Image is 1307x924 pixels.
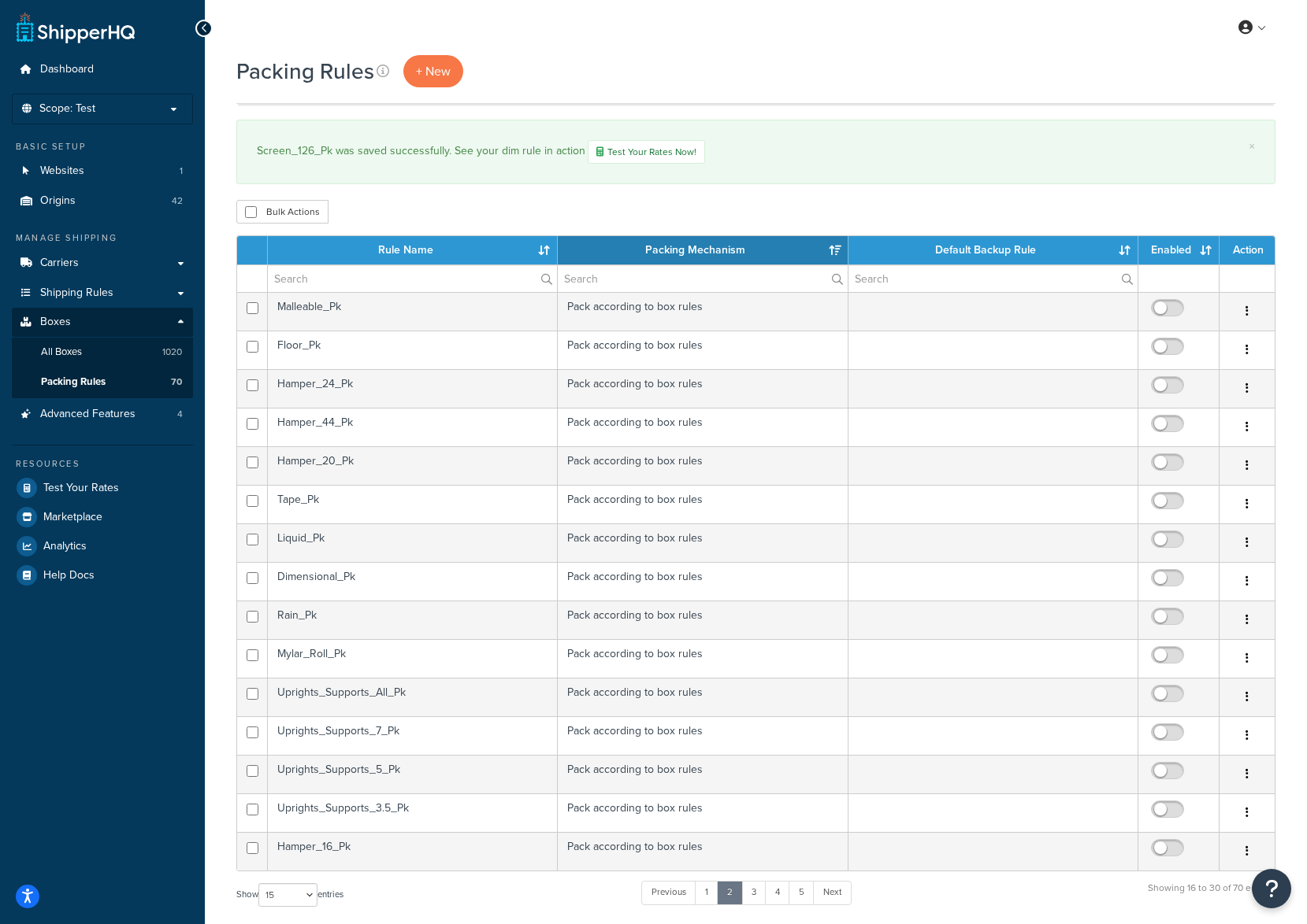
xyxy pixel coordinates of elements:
[43,569,95,582] span: Help Docs
[12,338,193,367] a: All Boxes 1020
[40,257,79,270] span: Carriers
[12,55,193,84] a: Dashboard
[257,140,1255,164] div: Screen_126_Pk was saved successfully. See your dim rule in action
[1252,869,1291,908] button: Open Resource Center
[12,400,193,429] a: Advanced Features 4
[236,56,374,87] h1: Packing Rules
[558,485,848,523] td: Pack according to box rules
[558,408,848,446] td: Pack according to box rules
[558,755,848,793] td: Pack according to box rules
[40,164,84,178] span: Websites
[268,446,558,485] td: Hamper_20_Pk
[558,292,848,331] td: Pack according to box rules
[12,140,193,153] div: Basic Setup
[43,482,119,495] span: Test Your Rates
[40,194,76,208] span: Origins
[268,408,558,446] td: Hamper_44_Pk
[17,12,135,43] a: ShipperHQ Home
[558,369,848,408] td: Pack according to box rules
[717,881,743,904] a: 2
[268,639,558,678] td: Mylar_Roll_Pk
[641,881,696,904] a: Previous
[12,279,193,308] a: Shipping Rules
[39,102,95,116] span: Scope: Test
[12,368,193,397] a: Packing Rules 70
[268,331,558,369] td: Floor_Pk
[12,368,193,397] li: Packing Rules
[40,316,71,329] span: Boxes
[558,265,847,292] input: Search
[558,446,848,485] td: Pack according to box rules
[12,474,193,502] a: Test Your Rates
[268,716,558,755] td: Uprights_Supports_7_Pk
[403,55,463,87] a: + New
[558,601,848,639] td: Pack according to box rules
[177,408,183,421] span: 4
[12,503,193,531] a: Marketplace
[12,157,193,186] li: Websites
[558,793,848,832] td: Pack according to box rules
[695,881,718,904] a: 1
[12,187,193,216] a: Origins 42
[558,678,848,716] td: Pack according to box rules
[268,265,557,292] input: Search
[848,265,1138,292] input: Search
[1249,140,1255,153] a: ×
[268,369,558,408] td: Hamper_24_Pk
[848,236,1138,264] th: Default Backup Rule: activate to sort column ascending
[1220,236,1275,264] th: Action
[558,331,848,369] td: Pack according to box rules
[268,485,558,523] td: Tape_Pk
[12,561,193,590] a: Help Docs
[12,400,193,429] li: Advanced Features
[171,375,182,389] span: 70
[41,375,106,389] span: Packing Rules
[180,164,183,178] span: 1
[162,346,182,359] span: 1020
[268,562,558,601] td: Dimensional_Pk
[43,540,87,553] span: Analytics
[236,883,343,907] label: Show entries
[416,62,451,80] span: + New
[741,881,767,904] a: 3
[40,286,113,300] span: Shipping Rules
[765,881,790,904] a: 4
[588,140,705,164] a: Test Your Rates Now!
[236,200,329,224] button: Bulk Actions
[813,881,852,904] a: Next
[41,346,82,359] span: All Boxes
[268,832,558,870] td: Hamper_16_Pk
[558,236,848,264] th: Packing Mechanism: activate to sort column ascending
[1138,236,1220,264] th: Enabled: activate to sort column ascending
[172,194,183,208] span: 42
[12,308,193,397] li: Boxes
[268,601,558,639] td: Rain_Pk
[12,338,193,367] li: All Boxes
[558,562,848,601] td: Pack according to box rules
[558,832,848,870] td: Pack according to box rules
[558,716,848,755] td: Pack according to box rules
[40,408,136,421] span: Advanced Features
[12,157,193,186] a: Websites 1
[558,523,848,562] td: Pack according to box rules
[268,678,558,716] td: Uprights_Supports_All_Pk
[258,883,317,907] select: Showentries
[268,236,558,264] th: Rule Name: activate to sort column ascending
[268,523,558,562] td: Liquid_Pk
[268,755,558,793] td: Uprights_Supports_5_Pk
[789,881,815,904] a: 5
[43,511,102,524] span: Marketplace
[12,231,193,245] div: Manage Shipping
[40,63,94,76] span: Dashboard
[12,249,193,278] li: Carriers
[12,187,193,216] li: Origins
[268,292,558,331] td: Malleable_Pk
[558,639,848,678] td: Pack according to box rules
[12,532,193,560] a: Analytics
[268,793,558,832] td: Uprights_Supports_3.5_Pk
